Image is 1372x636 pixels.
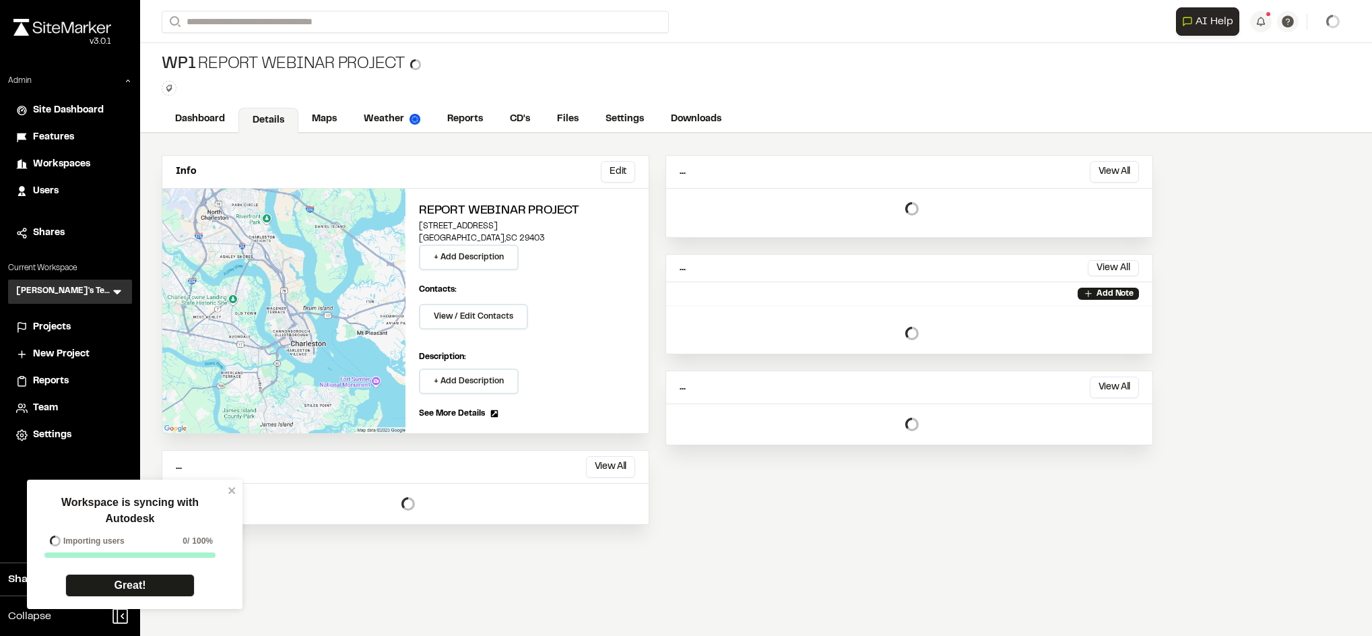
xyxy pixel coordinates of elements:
span: Features [33,130,74,145]
a: Weather [350,106,434,132]
a: Maps [298,106,350,132]
div: Importing users [44,535,125,547]
button: View All [1088,260,1139,276]
p: Add Note [1097,288,1134,300]
button: View All [1090,377,1139,398]
p: [STREET_ADDRESS] [419,220,635,232]
a: Settings [16,428,124,443]
button: View / Edit Contacts [419,304,528,329]
a: Features [16,130,124,145]
h2: Report Webinar Project [419,202,635,220]
a: Great! [65,574,195,597]
button: Edit Tags [162,81,176,96]
p: Info [176,164,196,179]
p: Admin [8,75,32,87]
a: Details [238,108,298,133]
p: ... [176,459,182,474]
span: Reports [33,374,69,389]
span: New Project [33,347,90,362]
button: View All [1090,161,1139,183]
a: Reports [16,374,124,389]
img: rebrand.png [13,19,111,36]
span: Users [33,184,59,199]
span: Share Workspace [8,571,98,587]
span: Site Dashboard [33,103,104,118]
button: Search [162,11,186,33]
p: [GEOGRAPHIC_DATA] , SC 29403 [419,232,635,245]
p: ... [680,164,686,179]
a: Shares [16,226,124,241]
p: Workspace is syncing with Autodesk [36,495,224,527]
button: Edit [601,161,635,183]
span: 100% [192,535,213,547]
a: Dashboard [162,106,238,132]
span: Shares [33,226,65,241]
a: Files [544,106,592,132]
a: New Project [16,347,124,362]
a: Downloads [657,106,735,132]
span: WP1 [162,54,195,75]
span: Team [33,401,58,416]
span: Workspaces [33,157,90,172]
h3: [PERSON_NAME]'s Test [16,285,110,298]
div: Report Webinar Project [162,54,421,75]
span: See More Details [419,408,485,420]
a: Site Dashboard [16,103,124,118]
button: View All [586,456,635,478]
button: close [228,485,237,496]
img: precipai.png [410,114,420,125]
span: 0 / [183,535,189,547]
span: AI Help [1196,13,1233,30]
a: CD's [496,106,544,132]
a: Workspaces [16,157,124,172]
a: Projects [16,320,124,335]
p: Current Workspace [8,262,132,274]
span: Collapse [8,608,51,625]
div: Open AI Assistant [1176,7,1245,36]
a: Reports [434,106,496,132]
a: Team [16,401,124,416]
span: Settings [33,428,71,443]
button: + Add Description [419,369,519,394]
span: Projects [33,320,71,335]
button: Open AI Assistant [1176,7,1239,36]
p: Description: [419,351,635,363]
p: ... [680,380,686,395]
p: ... [680,261,686,276]
a: Settings [592,106,657,132]
a: Users [16,184,124,199]
p: Contacts: [419,284,457,296]
button: + Add Description [419,245,519,270]
div: Oh geez...please don't... [13,36,111,48]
